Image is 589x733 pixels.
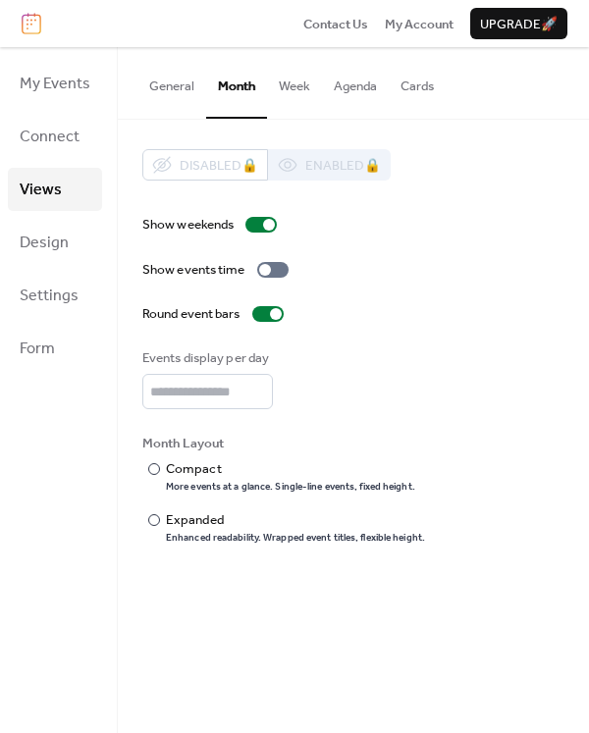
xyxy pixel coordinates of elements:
span: My Events [20,69,90,100]
div: Month Layout [142,434,561,453]
div: Round event bars [142,304,241,324]
button: Month [206,47,267,118]
a: My Events [8,62,102,105]
span: Upgrade 🚀 [480,15,558,34]
span: Contact Us [303,15,368,34]
a: Settings [8,274,102,317]
span: Views [20,175,62,206]
span: Form [20,334,55,365]
a: Views [8,168,102,211]
a: Design [8,221,102,264]
button: Agenda [322,47,389,116]
div: Enhanced readability. Wrapped event titles, flexible height. [166,532,425,546]
a: Contact Us [303,14,368,33]
div: Events display per day [142,348,269,368]
button: General [137,47,206,116]
button: Upgrade🚀 [470,8,567,39]
a: Form [8,327,102,370]
button: Cards [389,47,446,116]
div: Show events time [142,260,245,280]
span: My Account [385,15,454,34]
a: My Account [385,14,454,33]
div: Expanded [166,510,421,530]
span: Design [20,228,69,259]
div: Show weekends [142,215,234,235]
div: More events at a glance. Single-line events, fixed height. [166,481,415,495]
button: Week [267,47,322,116]
span: Settings [20,281,79,312]
img: logo [22,13,41,34]
span: Connect [20,122,80,153]
a: Connect [8,115,102,158]
div: Compact [166,459,411,479]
